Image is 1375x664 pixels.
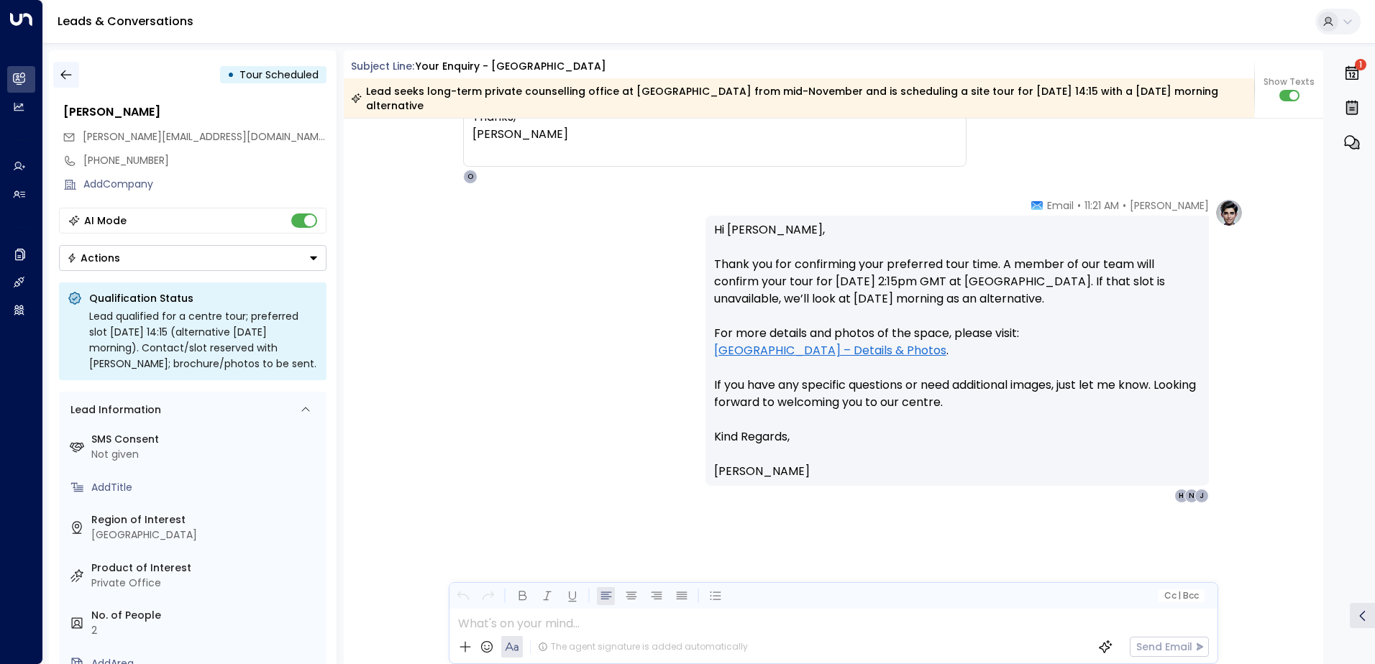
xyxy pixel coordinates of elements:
span: [PERSON_NAME] [714,463,810,480]
span: Subject Line: [351,59,414,73]
a: [GEOGRAPHIC_DATA] – Details & Photos [714,342,946,359]
button: 1 [1340,57,1364,89]
div: Not given [91,447,321,462]
div: AddTitle [91,480,321,495]
div: Button group with a nested menu [59,245,326,271]
span: Show Texts [1264,75,1315,88]
div: [GEOGRAPHIC_DATA] [91,527,321,543]
span: Cc Bcc [1164,591,1198,601]
button: Redo [479,587,497,605]
label: Product of Interest [91,561,321,576]
label: SMS Consent [91,432,321,447]
div: [PHONE_NUMBER] [83,153,326,168]
span: [PERSON_NAME][EMAIL_ADDRESS][DOMAIN_NAME] [83,129,328,144]
span: | [1178,591,1181,601]
div: Lead seeks long-term private counselling office at [GEOGRAPHIC_DATA] from mid-November and is sch... [351,84,1246,113]
div: Private Office [91,576,321,591]
span: [PERSON_NAME] [1130,198,1209,213]
button: Cc|Bcc [1158,589,1204,603]
div: The agent signature is added automatically [538,640,748,653]
div: • [227,62,234,88]
div: J [1194,489,1209,503]
div: [PERSON_NAME] [63,103,326,121]
div: Lead Information [65,402,161,418]
span: Kind Regards, [714,428,790,446]
span: • [1077,198,1081,213]
div: O [463,170,478,184]
div: AddCompany [83,177,326,192]
div: 2 [91,623,321,638]
span: 1 [1355,59,1366,70]
label: Region of Interest [91,512,321,527]
div: Actions [67,252,120,264]
button: Actions [59,245,326,271]
div: N [1184,489,1199,503]
p: Qualification Status [89,291,318,305]
div: AI Mode [84,213,127,228]
label: No. of People [91,608,321,623]
span: Email [1047,198,1074,213]
div: Your enquiry - [GEOGRAPHIC_DATA] [416,59,606,74]
p: Hi [PERSON_NAME], Thank you for confirming your preferred tour time. A member of our team will co... [714,221,1200,428]
a: Leads & Conversations [58,13,193,29]
span: 11:21 AM [1084,198,1119,213]
div: H [1174,489,1189,503]
span: Tour Scheduled [239,68,319,82]
div: Lead qualified for a centre tour; preferred slot [DATE] 14:15 (alternative [DATE] morning). Conta... [89,308,318,372]
div: [PERSON_NAME] [472,126,957,143]
span: justina.kairiunaite@gmail.com [83,129,326,144]
span: • [1123,198,1126,213]
img: profile-logo.png [1215,198,1243,227]
button: Undo [454,587,472,605]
